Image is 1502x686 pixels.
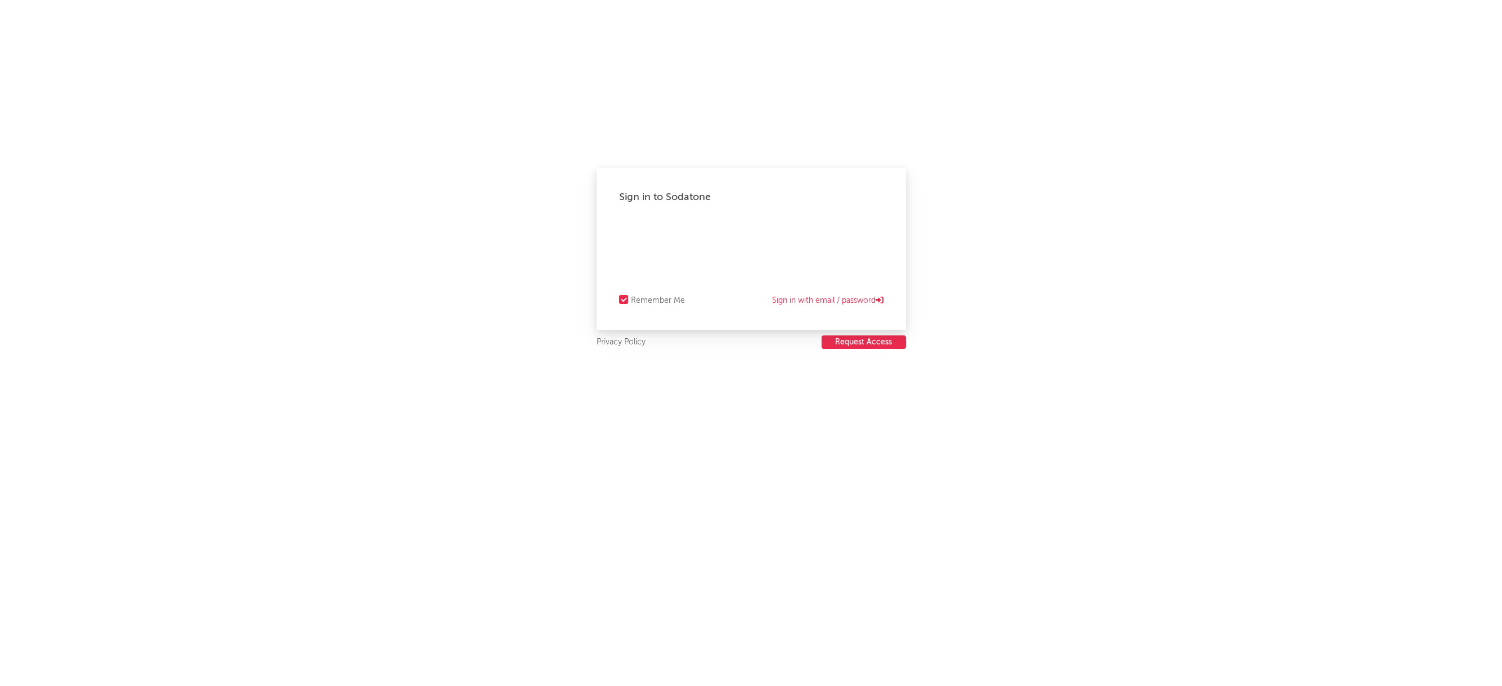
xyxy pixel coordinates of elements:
div: Sign in to Sodatone [619,190,883,204]
a: Sign in with email / password [772,294,883,307]
a: Privacy Policy [597,335,646,349]
div: Remember Me [631,294,685,307]
button: Request Access [822,335,906,349]
a: Request Access [822,335,906,349]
